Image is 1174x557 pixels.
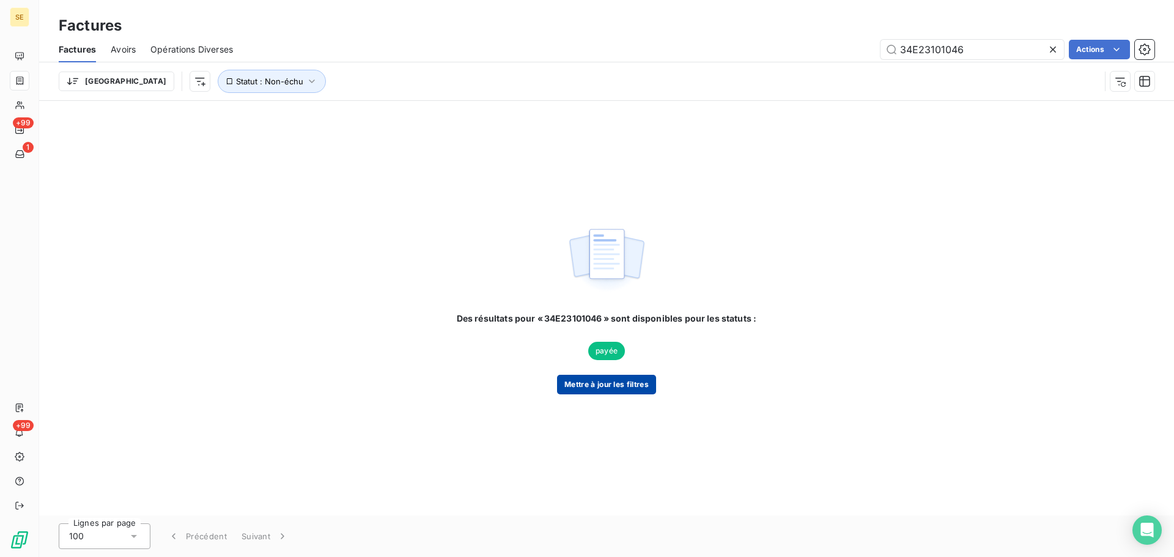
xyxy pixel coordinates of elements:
[59,43,96,56] span: Factures
[457,312,757,325] span: Des résultats pour « 34E23101046 » sont disponibles pour les statuts :
[69,530,84,542] span: 100
[557,375,656,394] button: Mettre à jour les filtres
[10,530,29,550] img: Logo LeanPay
[218,70,326,93] button: Statut : Non-échu
[160,523,234,549] button: Précédent
[13,117,34,128] span: +99
[23,142,34,153] span: 1
[59,15,122,37] h3: Factures
[1132,515,1162,545] div: Open Intercom Messenger
[880,40,1064,59] input: Rechercher
[236,76,303,86] span: Statut : Non-échu
[588,342,625,360] span: payée
[150,43,233,56] span: Opérations Diverses
[59,72,174,91] button: [GEOGRAPHIC_DATA]
[10,7,29,27] div: SE
[567,222,646,298] img: empty state
[13,420,34,431] span: +99
[111,43,136,56] span: Avoirs
[1069,40,1130,59] button: Actions
[234,523,296,549] button: Suivant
